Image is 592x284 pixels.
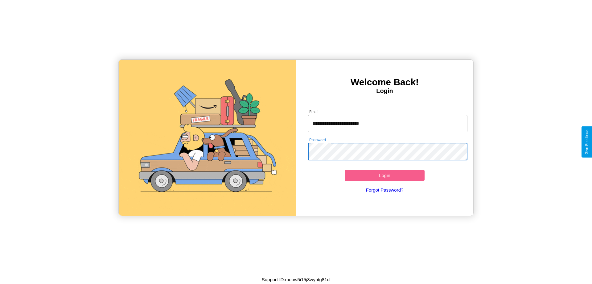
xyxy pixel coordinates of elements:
[309,137,326,142] label: Password
[309,109,319,114] label: Email
[345,170,425,181] button: Login
[262,275,331,284] p: Support ID: meow5i15j8wyhtg81cl
[585,129,589,155] div: Give Feedback
[305,181,465,199] a: Forgot Password?
[119,60,296,216] img: gif
[296,87,473,95] h4: Login
[296,77,473,87] h3: Welcome Back!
